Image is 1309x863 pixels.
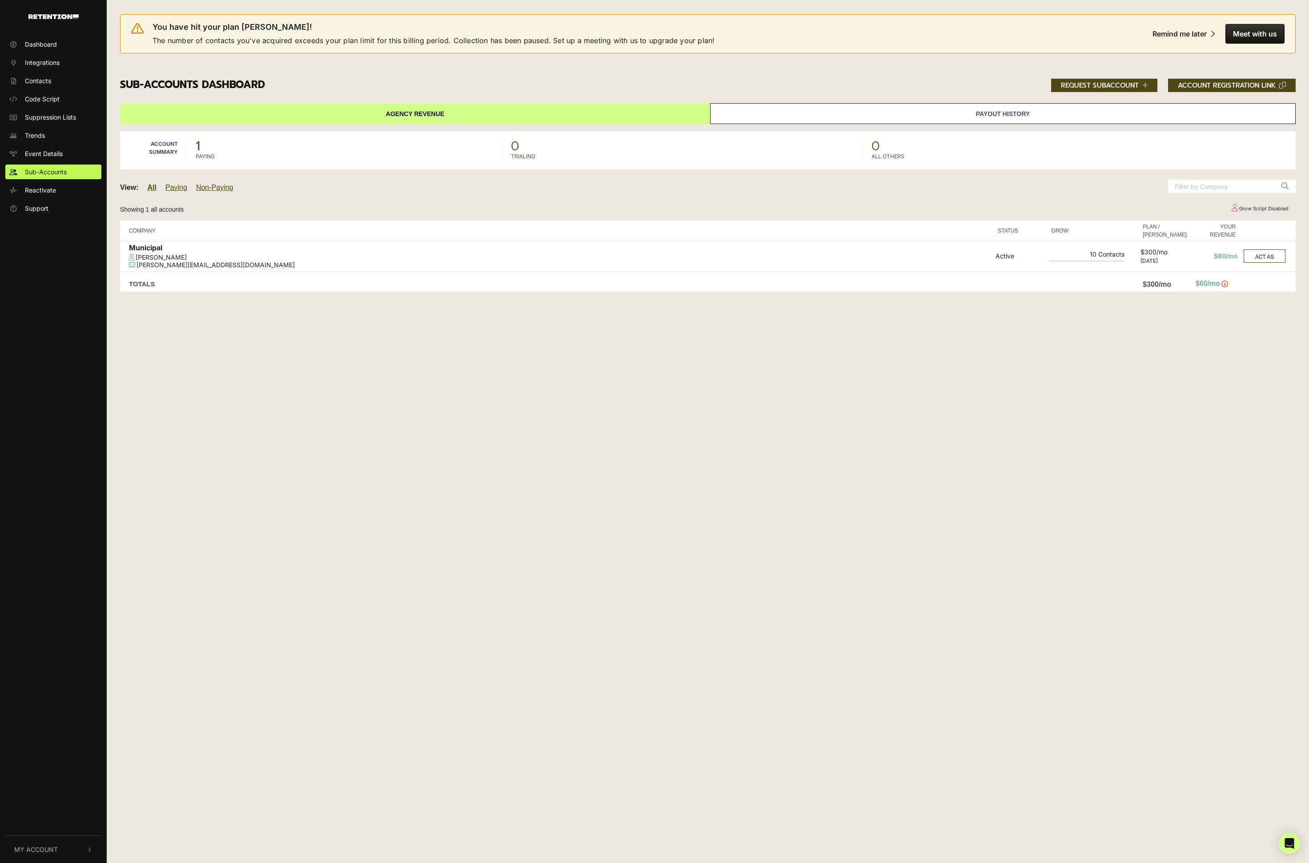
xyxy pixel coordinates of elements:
[25,94,60,104] span: Code Script
[871,153,904,161] label: ALL OTHERS
[165,184,187,191] a: Paying
[25,76,51,85] span: Contacts
[14,845,58,854] span: My Account
[120,271,993,292] td: TOTALS
[196,153,215,161] label: PAYING
[993,241,1047,272] td: Active
[710,103,1296,124] a: Payout History
[153,35,715,46] span: The number of contacts you've acquired exceeds your plan limit for this billing period. Collectio...
[5,183,101,197] a: Reactivate
[129,254,991,261] div: [PERSON_NAME]
[120,103,710,124] a: Agency Revenue
[25,112,76,122] span: Suppression Lists
[5,165,101,179] a: Sub-Accounts
[120,79,1296,92] h3: Sub-accounts Dashboard
[1140,258,1189,264] div: [DATE]
[5,836,101,863] button: My Account
[5,73,101,88] a: Contacts
[25,40,57,49] span: Dashboard
[5,128,101,143] a: Trends
[25,58,60,67] span: Integrations
[1051,79,1158,92] button: REQUEST SUBACCOUNT
[1223,201,1296,217] td: Grow Script Disabled
[1145,24,1222,44] button: Remind me later
[129,244,991,254] div: Municipal
[25,204,48,213] span: Support
[1279,833,1300,854] div: Open Intercom Messenger
[1049,251,1124,260] div: 10 Contacts
[1168,180,1275,193] input: Filter by Company
[25,131,45,140] span: Trends
[28,14,79,19] img: Retention.com
[5,146,101,161] a: Event Details
[5,110,101,124] a: Suppression Lists
[871,140,1287,153] span: 0
[196,136,200,156] strong: 1
[1152,29,1207,38] div: Remind me later
[1191,241,1240,272] td: $60/mo
[511,140,854,153] span: 0
[511,153,535,161] label: TRIALING
[1244,249,1285,263] button: ACT AS
[5,92,101,106] a: Code Script
[1049,260,1124,262] div: Plan Usage: 0%
[1143,281,1171,288] strong: $300/mo
[1191,221,1240,241] th: YOUR REVENUE
[120,206,184,213] small: Showing 1 all accounts
[5,37,101,52] a: Dashboard
[1196,280,1220,287] strong: $60/mo
[5,201,101,216] a: Support
[1138,221,1191,241] th: PLAN / [PERSON_NAME]
[1168,79,1296,92] button: ACCOUNT REGISTRATION LINK
[120,221,993,241] th: COMPANY
[993,221,1047,241] th: STATUS
[25,167,67,177] span: Sub-Accounts
[129,261,991,269] div: [PERSON_NAME][EMAIL_ADDRESS][DOMAIN_NAME]
[120,131,187,169] td: Account Summary
[25,185,56,195] span: Reactivate
[1140,249,1189,258] div: $300/mo
[25,149,63,158] span: Event Details
[153,22,312,32] span: You have hit your plan [PERSON_NAME]!
[148,184,157,191] a: All
[1225,24,1285,44] button: Meet with us
[1047,221,1127,241] th: GROW
[5,55,101,70] a: Integrations
[196,184,233,191] a: Non-Paying
[120,184,139,191] strong: View:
